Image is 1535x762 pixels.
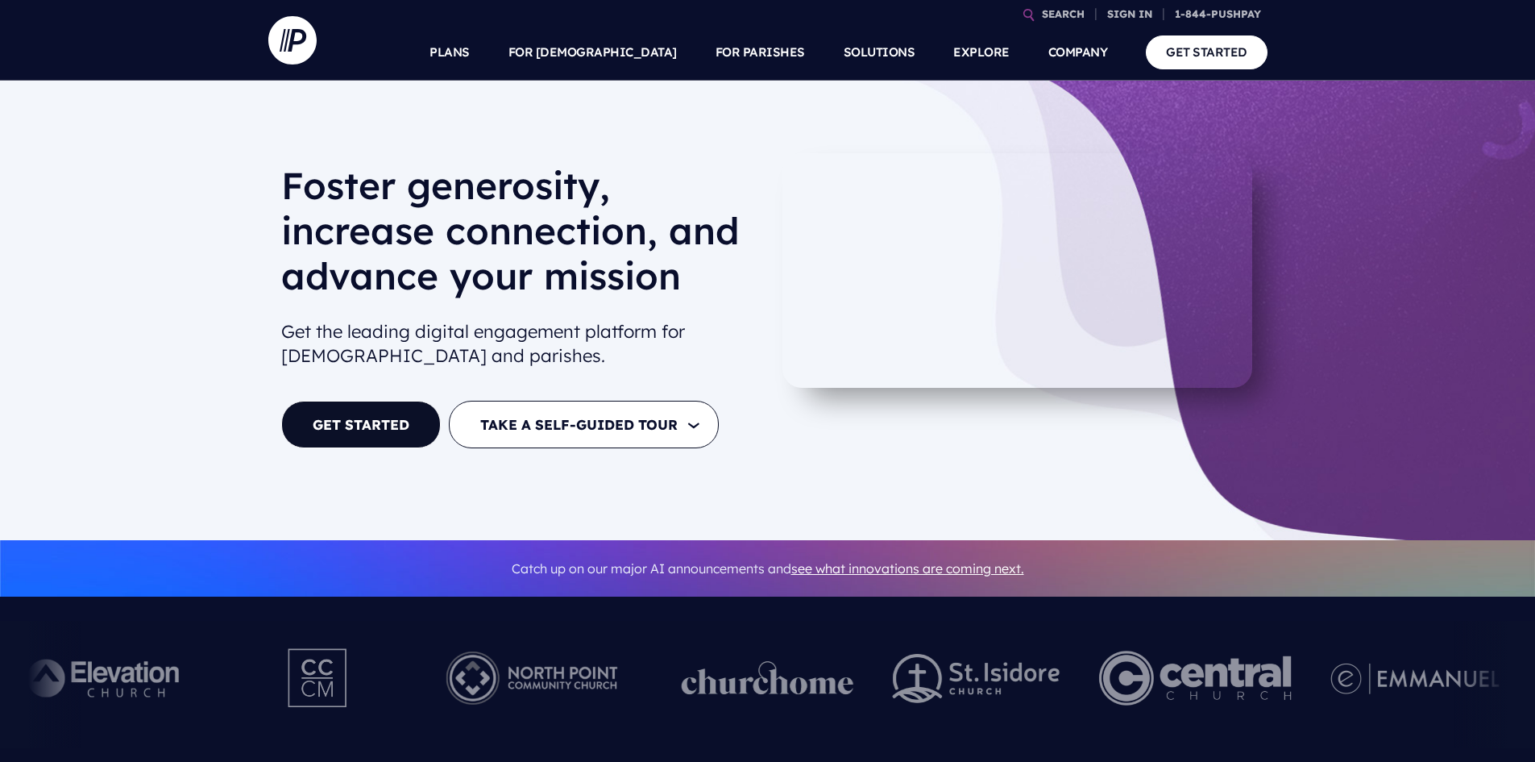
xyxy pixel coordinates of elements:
a: FOR [DEMOGRAPHIC_DATA] [508,24,677,81]
h2: Get the leading digital engagement platform for [DEMOGRAPHIC_DATA] and parishes. [281,313,755,376]
a: GET STARTED [1146,35,1267,69]
a: see what innovations are coming next. [791,560,1024,577]
a: GET STARTED [281,401,441,448]
a: COMPANY [1048,24,1108,81]
a: EXPLORE [953,24,1010,81]
img: pp_logos_2 [893,654,1060,703]
img: Pushpay_Logo__NorthPoint [421,634,643,722]
p: Catch up on our major AI announcements and [281,551,1255,587]
button: TAKE A SELF-GUIDED TOUR [449,401,719,448]
img: Pushpay_Logo__CCM [255,634,382,722]
img: Central Church Henderson NV [1099,634,1292,722]
a: FOR PARISHES [716,24,805,81]
h1: Foster generosity, increase connection, and advance your mission [281,163,755,311]
img: pp_logos_1 [682,661,854,695]
a: PLANS [429,24,470,81]
a: SOLUTIONS [844,24,915,81]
